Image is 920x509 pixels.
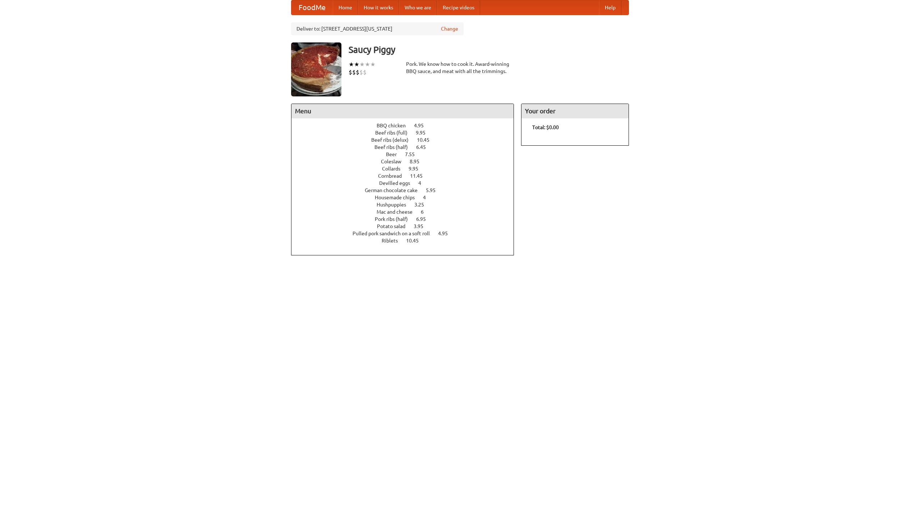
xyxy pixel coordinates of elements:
span: 6.95 [416,216,433,222]
span: 5.95 [426,187,443,193]
a: Help [599,0,621,15]
span: Potato salad [377,223,413,229]
h4: Menu [291,104,514,118]
li: $ [356,68,359,76]
a: BBQ chicken 4.95 [377,123,437,128]
span: Beef ribs (delux) [371,137,416,143]
span: Pork ribs (half) [375,216,415,222]
span: 10.45 [406,238,426,244]
span: 7.55 [405,151,422,157]
a: Housemade chips 4 [375,195,439,200]
span: Beer [386,151,404,157]
span: Housemade chips [375,195,422,200]
span: Mac and cheese [377,209,420,215]
a: Home [333,0,358,15]
span: Coleslaw [381,159,409,164]
span: Riblets [382,238,405,244]
span: Hushpuppies [377,202,413,208]
span: 3.95 [414,223,431,229]
span: 6 [421,209,431,215]
li: $ [349,68,352,76]
a: FoodMe [291,0,333,15]
span: 10.45 [417,137,437,143]
a: Riblets 10.45 [382,238,432,244]
a: Change [441,25,458,32]
li: $ [352,68,356,76]
span: German chocolate cake [365,187,425,193]
a: Beef ribs (half) 6.45 [374,144,439,150]
a: Pork ribs (half) 6.95 [375,216,439,222]
a: Hushpuppies 3.25 [377,202,437,208]
span: Beef ribs (full) [375,130,415,136]
span: 4.95 [438,231,455,236]
a: German chocolate cake 5.95 [365,187,449,193]
a: Potato salad 3.95 [377,223,437,229]
span: Cornbread [378,173,409,179]
a: Who we are [399,0,437,15]
a: Cornbread 11.45 [378,173,436,179]
span: Collards [382,166,408,172]
b: Total: $0.00 [532,124,559,130]
span: 11.45 [410,173,430,179]
span: 6.45 [416,144,433,150]
li: ★ [354,60,359,68]
span: Devilled eggs [379,180,417,186]
li: ★ [359,60,365,68]
span: BBQ chicken [377,123,413,128]
a: Beef ribs (full) 9.95 [375,130,439,136]
span: Pulled pork sandwich on a soft roll [353,231,437,236]
a: How it works [358,0,399,15]
div: Pork. We know how to cook it. Award-winning BBQ sauce, and meat with all the trimmings. [406,60,514,75]
span: 4 [423,195,433,200]
li: $ [359,68,363,76]
li: ★ [370,60,376,68]
a: Devilled eggs 4 [379,180,434,186]
li: ★ [365,60,370,68]
li: $ [363,68,367,76]
a: Collards 9.95 [382,166,432,172]
span: 8.95 [410,159,427,164]
img: angular.jpg [291,42,341,96]
span: Beef ribs (half) [374,144,415,150]
div: Deliver to: [STREET_ADDRESS][US_STATE] [291,22,464,35]
span: 9.95 [416,130,433,136]
h4: Your order [521,104,629,118]
a: Beer 7.55 [386,151,428,157]
span: 9.95 [409,166,425,172]
span: 3.25 [414,202,431,208]
a: Mac and cheese 6 [377,209,437,215]
a: Coleslaw 8.95 [381,159,433,164]
li: ★ [349,60,354,68]
span: 4 [418,180,428,186]
h3: Saucy Piggy [349,42,629,57]
a: Beef ribs (delux) 10.45 [371,137,443,143]
span: 4.95 [414,123,431,128]
a: Pulled pork sandwich on a soft roll 4.95 [353,231,461,236]
a: Recipe videos [437,0,480,15]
